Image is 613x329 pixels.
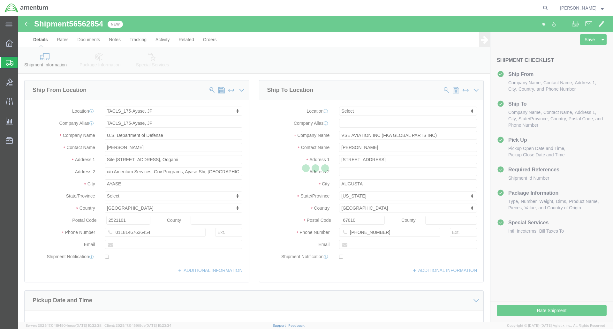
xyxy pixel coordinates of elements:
[507,323,605,328] span: Copyright © [DATE]-[DATE] Agistix Inc., All Rights Reserved
[560,4,604,12] button: [PERSON_NAME]
[273,324,289,327] a: Support
[4,3,49,13] img: logo
[104,324,171,327] span: Client: 2025.17.0-159f9de
[26,324,102,327] span: Server: 2025.17.0-1194904eeae
[288,324,305,327] a: Feedback
[560,4,596,11] span: Joshua Keller
[146,324,171,327] span: [DATE] 10:23:34
[76,324,102,327] span: [DATE] 10:32:38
